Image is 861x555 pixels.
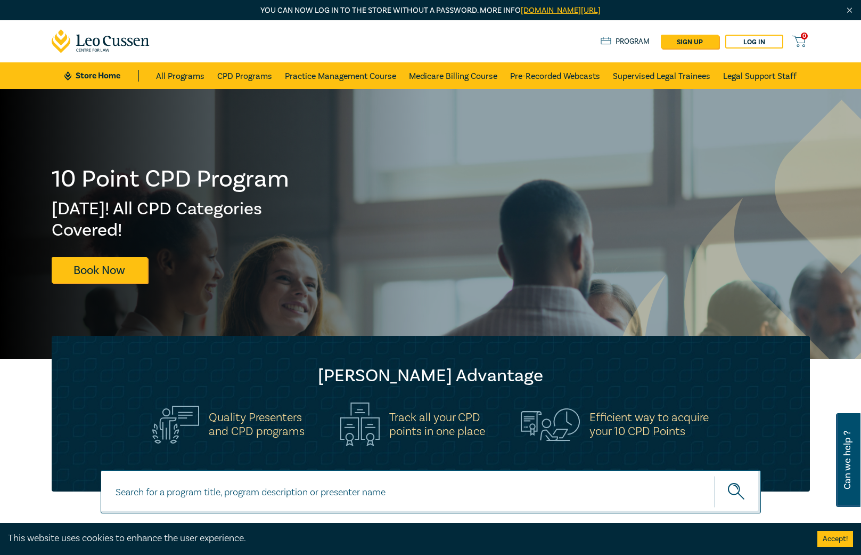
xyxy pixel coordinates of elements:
[52,5,810,17] p: You can now log in to the store without a password. More info
[152,406,199,444] img: Quality Presenters<br>and CPD programs
[801,33,808,39] span: 0
[73,365,789,387] h2: [PERSON_NAME] Advantage
[64,70,138,82] a: Store Home
[285,62,396,89] a: Practice Management Course
[510,62,600,89] a: Pre-Recorded Webcasts
[52,257,147,283] a: Book Now
[340,403,380,446] img: Track all your CPD<br>points in one place
[589,411,709,438] h5: Efficient way to acquire your 10 CPD Points
[8,532,801,545] div: This website uses cookies to enhance the user experience.
[217,62,272,89] a: CPD Programs
[389,411,485,438] h5: Track all your CPD points in one place
[845,6,854,15] img: Close
[613,62,710,89] a: Supervised Legal Trainees
[101,470,761,513] input: Search for a program title, program description or presenter name
[52,165,290,193] h1: 10 Point CPD Program
[601,36,650,47] a: Program
[409,62,497,89] a: Medicare Billing Course
[817,531,853,547] button: Accept cookies
[723,62,797,89] a: Legal Support Staff
[661,35,719,49] a: sign up
[156,62,204,89] a: All Programs
[52,198,290,241] h2: [DATE]! All CPD Categories Covered!
[209,411,305,438] h5: Quality Presenters and CPD programs
[521,408,580,440] img: Efficient way to acquire<br>your 10 CPD Points
[725,35,783,49] a: Log in
[521,5,601,15] a: [DOMAIN_NAME][URL]
[842,420,852,501] span: Can we help ?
